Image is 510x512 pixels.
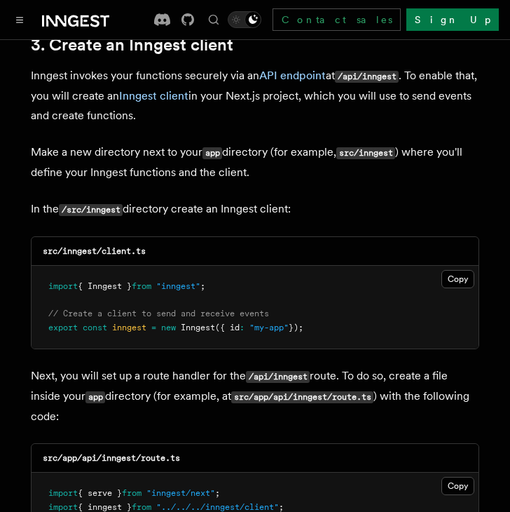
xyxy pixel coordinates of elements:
[122,488,142,498] span: from
[279,502,284,512] span: ;
[119,89,188,102] a: Inngest client
[48,309,269,318] span: // Create a client to send and receive events
[200,281,205,291] span: ;
[161,323,176,332] span: new
[43,246,146,256] code: src/inngest/client.ts
[146,488,215,498] span: "inngest/next"
[151,323,156,332] span: =
[31,35,233,55] a: 3. Create an Inngest client
[273,8,401,31] a: Contact sales
[31,66,479,126] p: Inngest invokes your functions securely via an at . To enable that, you will create an in your Ne...
[441,270,474,288] button: Copy
[249,323,289,332] span: "my-app"
[132,502,151,512] span: from
[406,8,499,31] a: Sign Up
[31,142,479,182] p: Make a new directory next to your directory (for example, ) where you'll define your Inngest func...
[78,488,122,498] span: { serve }
[112,323,146,332] span: inngest
[59,204,123,216] code: /src/inngest
[205,11,222,28] button: Find something...
[240,323,244,332] span: :
[43,453,180,463] code: src/app/api/inngest/route.ts
[132,281,151,291] span: from
[83,323,107,332] span: const
[156,502,279,512] span: "../../../inngest/client"
[228,11,261,28] button: Toggle dark mode
[202,147,222,159] code: app
[441,477,474,495] button: Copy
[289,323,303,332] span: });
[48,502,78,512] span: import
[78,281,132,291] span: { Inngest }
[48,488,78,498] span: import
[231,391,373,403] code: src/app/api/inngest/route.ts
[156,281,200,291] span: "inngest"
[31,199,479,220] p: In the directory create an Inngest client:
[259,69,326,82] a: API endpoint
[48,323,78,332] span: export
[85,391,105,403] code: app
[48,281,78,291] span: import
[78,502,132,512] span: { inngest }
[335,71,399,83] code: /api/inngest
[336,147,395,159] code: src/inngest
[246,371,310,383] code: /api/inngest
[215,488,220,498] span: ;
[181,323,215,332] span: Inngest
[215,323,240,332] span: ({ id
[31,366,479,426] p: Next, you will set up a route handler for the route. To do so, create a file inside your director...
[11,11,28,28] button: Toggle navigation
